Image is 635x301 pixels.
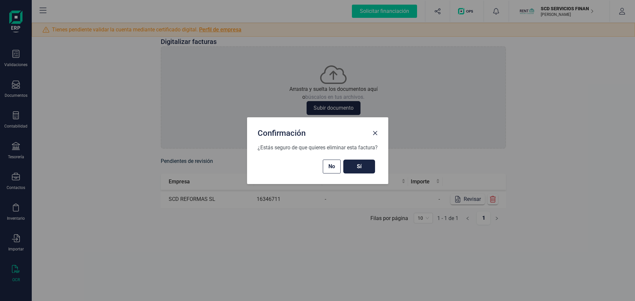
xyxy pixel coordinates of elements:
[258,144,378,151] span: ¿Estás seguro de que quieres eliminar esta factura?
[370,128,380,138] button: Close
[350,163,368,170] span: Sí
[328,163,335,170] span: No
[323,160,341,173] button: No
[255,125,370,138] div: Confirmación
[343,160,375,173] button: Sí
